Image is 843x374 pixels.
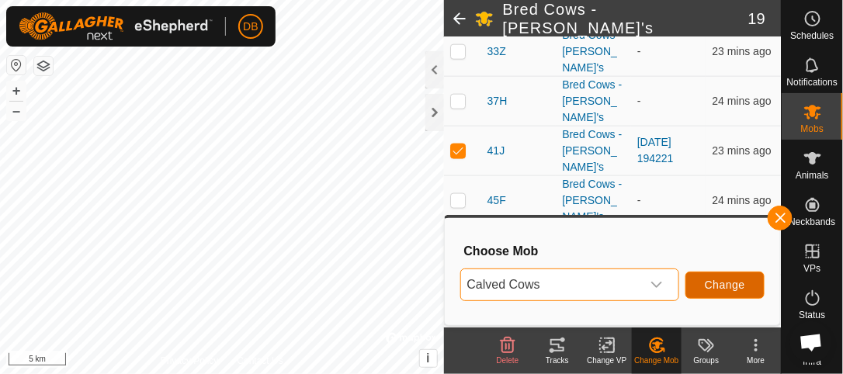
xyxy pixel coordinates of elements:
a: Privacy Policy [161,354,219,368]
div: Open chat [790,321,832,363]
button: Change [685,272,765,299]
a: [DATE] 194221 [637,136,674,164]
span: 45F [487,192,506,209]
span: Calved Cows [461,269,641,300]
span: 37H [487,93,508,109]
div: Bred Cows - [PERSON_NAME]'s [562,126,625,175]
div: Change Mob [632,355,682,366]
span: 19 Sept 2025, 8:02 pm [712,95,771,107]
span: 19 Sept 2025, 8:02 pm [712,194,771,206]
span: Change [705,279,745,291]
span: 19 Sept 2025, 8:03 pm [712,45,771,57]
span: 19 Sept 2025, 8:03 pm [712,144,771,157]
span: DB [243,19,258,35]
span: Schedules [790,31,834,40]
div: Groups [682,355,731,366]
span: Delete [497,356,519,365]
div: More [731,355,781,366]
app-display-virtual-paddock-transition: - [637,45,641,57]
div: dropdown trigger [641,269,672,300]
span: Mobs [801,124,824,133]
div: Bred Cows - [PERSON_NAME]'s [562,176,625,225]
span: i [426,351,429,365]
button: Map Layers [34,57,53,75]
span: 33Z [487,43,506,60]
span: Infra [803,357,821,366]
span: Status [799,310,825,320]
h3: Choose Mob [464,244,765,258]
img: Gallagher Logo [19,12,213,40]
button: – [7,102,26,120]
span: 41J [487,143,505,159]
span: VPs [803,264,820,273]
div: Bred Cows - [PERSON_NAME]'s [562,27,625,76]
app-display-virtual-paddock-transition: - [637,95,641,107]
div: Bred Cows - [PERSON_NAME]'s [562,77,625,126]
span: Animals [796,171,829,180]
app-display-virtual-paddock-transition: - [637,194,641,206]
button: i [420,350,437,367]
span: 19 [748,7,765,30]
a: Contact Us [237,354,283,368]
span: Notifications [787,78,838,87]
button: Reset Map [7,56,26,74]
span: Neckbands [789,217,835,227]
div: Change VP [582,355,632,366]
button: + [7,81,26,100]
div: Tracks [533,355,582,366]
